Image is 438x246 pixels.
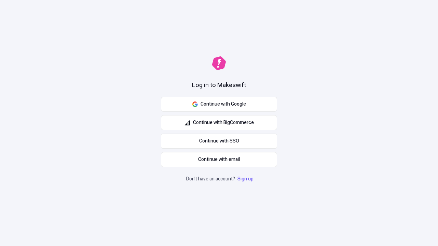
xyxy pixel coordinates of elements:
button: Continue with email [161,152,277,167]
span: Continue with Google [201,100,246,108]
span: Continue with BigCommerce [193,119,254,126]
p: Don't have an account? [186,175,255,183]
button: Continue with Google [161,97,277,112]
a: Continue with SSO [161,134,277,149]
a: Sign up [236,175,255,182]
span: Continue with email [198,156,240,163]
h1: Log in to Makeswift [192,81,246,90]
button: Continue with BigCommerce [161,115,277,130]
